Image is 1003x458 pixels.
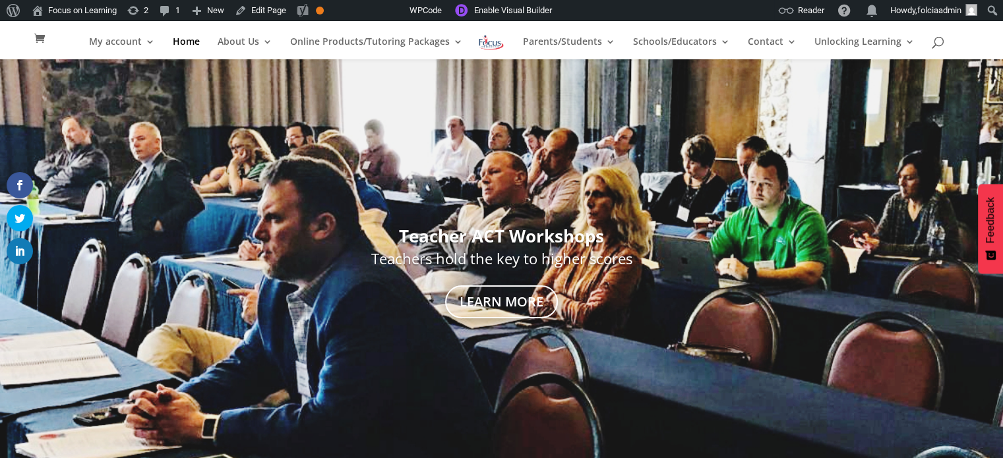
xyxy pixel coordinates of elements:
[477,33,505,52] img: Focus on Learning
[290,37,463,59] a: Online Products/Tutoring Packages
[399,224,604,248] strong: Teacher ACT Workshops
[89,37,155,59] a: My account
[814,37,915,59] a: Unlocking Learning
[523,37,615,59] a: Parents/Students
[978,184,1003,273] button: Feedback - Show survey
[336,3,410,18] img: Views over 48 hours. Click for more Jetpack Stats.
[917,5,961,15] span: folciaadmin
[445,285,558,318] a: Learn More
[985,197,996,243] span: Feedback
[131,251,872,272] h3: Teachers hold the key to higher scores
[633,37,730,59] a: Schools/Educators
[173,37,200,59] a: Home
[316,7,324,14] div: OK
[748,37,797,59] a: Contact
[218,37,272,59] a: About Us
